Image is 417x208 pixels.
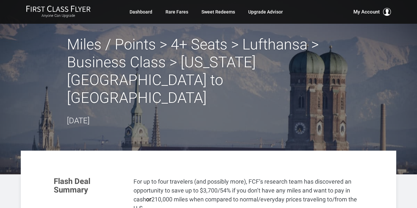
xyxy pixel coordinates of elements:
[248,6,283,18] a: Upgrade Advisor
[26,5,91,12] img: First Class Flyer
[165,6,188,18] a: Rare Fares
[201,6,235,18] a: Sweet Redeems
[54,177,124,194] h3: Flash Deal Summary
[363,188,410,205] iframe: Opens a widget where you can find more information
[67,36,350,107] h2: Miles / Points > 4+ Seats > Lufthansa > Business Class > [US_STATE][GEOGRAPHIC_DATA] to [GEOGRAPH...
[353,8,380,16] span: My Account
[146,196,151,203] strong: or
[67,116,90,125] time: [DATE]
[26,5,91,18] a: First Class FlyerAnyone Can Upgrade
[353,8,391,16] button: My Account
[130,6,152,18] a: Dashboard
[26,14,91,18] small: Anyone Can Upgrade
